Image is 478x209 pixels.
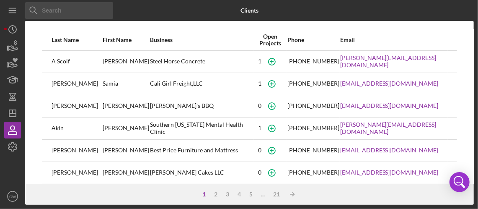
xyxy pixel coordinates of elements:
div: Business [150,37,253,43]
div: First Name [103,37,149,43]
div: [PHONE_NUMBER] [287,147,339,154]
div: Last Name [52,37,102,43]
div: 0 [258,147,261,154]
div: 4 [233,191,245,198]
b: Clients [240,7,258,14]
div: 1 [258,80,261,87]
a: [EMAIL_ADDRESS][DOMAIN_NAME] [340,169,439,176]
div: [PERSON_NAME] [103,118,149,139]
div: A Scolf [52,51,102,72]
div: Open Projects [254,33,287,47]
div: [PERSON_NAME] [103,162,149,183]
div: [PERSON_NAME] [103,140,149,161]
a: [PERSON_NAME][EMAIL_ADDRESS][DOMAIN_NAME] [340,121,447,135]
div: [PERSON_NAME] [103,51,149,72]
div: 21 [269,191,284,198]
a: [PERSON_NAME][EMAIL_ADDRESS][DOMAIN_NAME] [340,55,447,68]
div: 1 [258,58,261,65]
div: [PHONE_NUMBER] [287,80,339,87]
div: Cali Girl Freight,LLC [150,73,253,94]
a: [EMAIL_ADDRESS][DOMAIN_NAME] [340,147,439,154]
div: Samia [103,73,149,94]
div: ... [257,191,269,198]
div: Email [340,37,447,43]
div: [PERSON_NAME]'s BBQ [150,96,253,117]
text: CW [9,194,16,199]
div: Akin [52,118,102,139]
div: [PERSON_NAME] [52,96,102,117]
div: [PHONE_NUMBER] [287,125,339,131]
div: 1 [198,191,210,198]
button: CW [4,188,21,205]
a: [EMAIL_ADDRESS][DOMAIN_NAME] [340,80,439,87]
div: [PERSON_NAME] [52,162,102,183]
a: [EMAIL_ADDRESS][DOMAIN_NAME] [340,102,439,109]
div: Open Intercom Messenger [450,172,470,192]
div: [PHONE_NUMBER] [287,102,339,109]
div: Steel Horse Concrete [150,51,253,72]
div: Southern [US_STATE] Mental Health Clinic [150,118,253,139]
div: 0 [258,169,261,176]
input: Search [25,2,113,19]
div: 3 [222,191,233,198]
div: [PHONE_NUMBER] [287,169,339,176]
div: 5 [245,191,257,198]
div: 1 [258,125,261,131]
div: [PERSON_NAME] [52,140,102,161]
div: Best Price Furniture and Mattress [150,140,253,161]
div: [PERSON_NAME] [52,73,102,94]
div: Phone [287,37,339,43]
div: [PHONE_NUMBER] [287,58,339,65]
div: 0 [258,102,261,109]
div: 2 [210,191,222,198]
div: [PERSON_NAME] Cakes LLC [150,162,253,183]
div: [PERSON_NAME] [103,96,149,117]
